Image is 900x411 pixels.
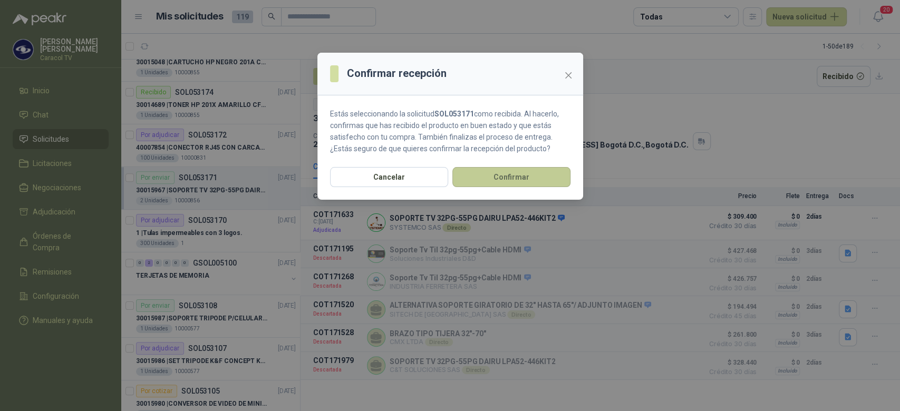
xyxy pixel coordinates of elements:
[434,110,474,118] strong: SOL053171
[347,65,447,82] h3: Confirmar recepción
[330,108,570,154] p: Estás seleccionando la solicitud como recibida. Al hacerlo, confirmas que has recibido el product...
[560,67,577,84] button: Close
[452,167,570,187] button: Confirmar
[330,167,448,187] button: Cancelar
[564,71,573,80] span: close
